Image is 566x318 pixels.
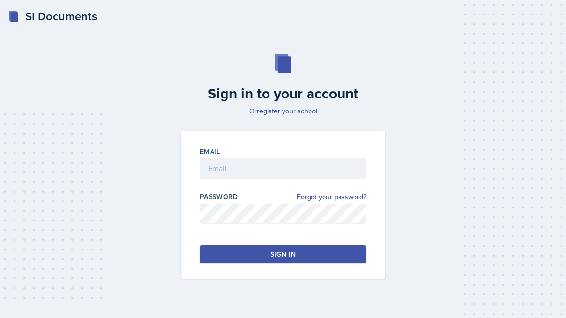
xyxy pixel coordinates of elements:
[200,147,220,156] label: Email
[270,249,296,259] div: Sign in
[175,85,391,102] h2: Sign in to your account
[297,192,366,202] a: Forgot your password?
[8,8,97,25] a: SI Documents
[200,192,238,202] label: Password
[257,106,317,116] a: register your school
[200,245,366,263] button: Sign in
[175,106,391,116] p: Or
[200,158,366,179] input: Email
